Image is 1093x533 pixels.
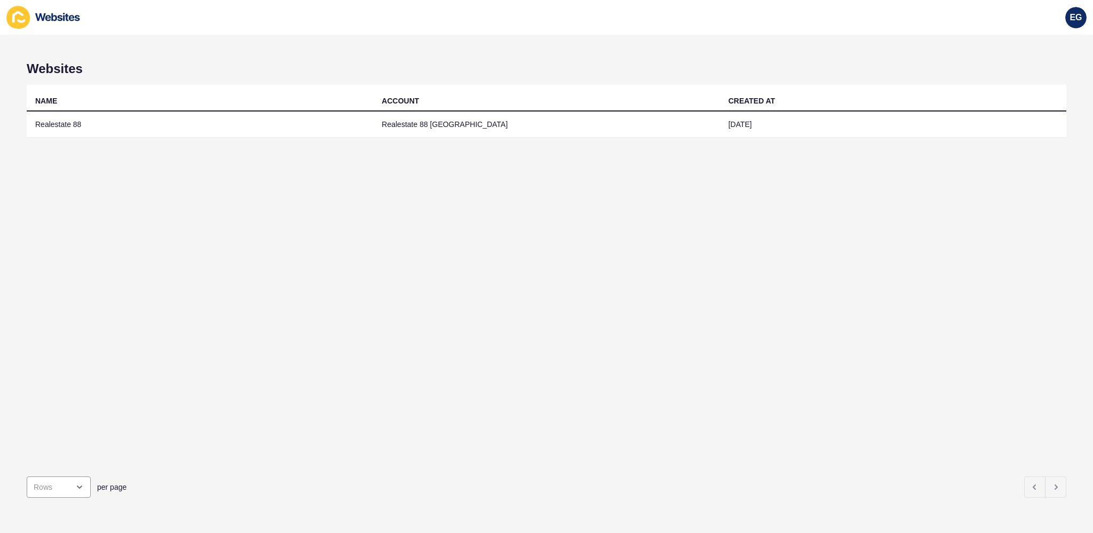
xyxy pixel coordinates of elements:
div: NAME [35,96,57,106]
td: [DATE] [720,112,1066,138]
div: open menu [27,476,91,498]
div: CREATED AT [728,96,775,106]
span: per page [97,482,126,492]
td: Realestate 88 [GEOGRAPHIC_DATA] [373,112,719,138]
span: EG [1070,12,1082,23]
h1: Websites [27,61,1066,76]
div: ACCOUNT [382,96,419,106]
td: Realestate 88 [27,112,373,138]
